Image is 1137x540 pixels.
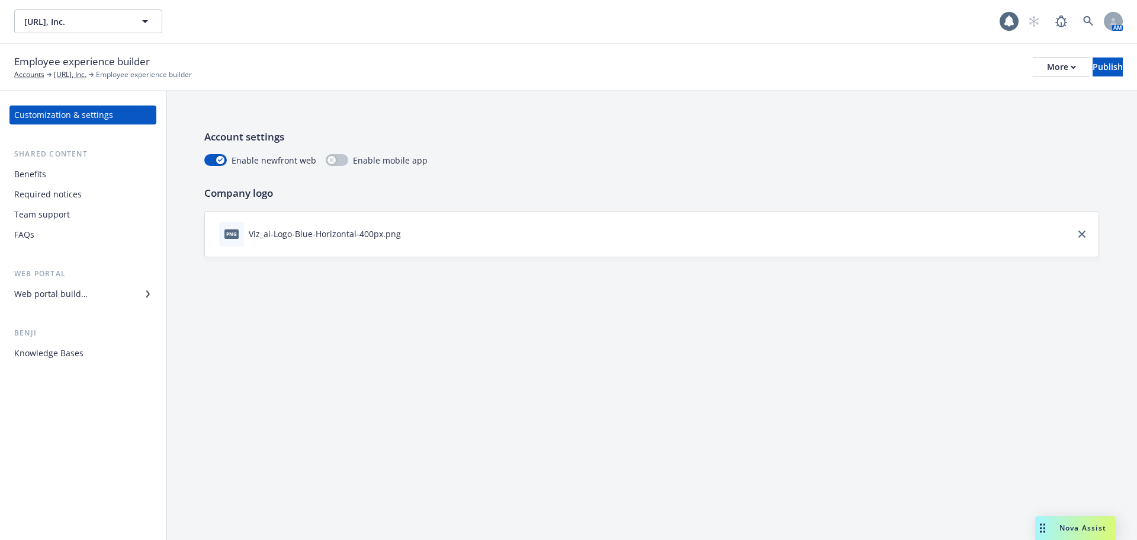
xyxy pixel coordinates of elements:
a: Benefits [9,165,156,184]
div: Required notices [14,185,82,204]
a: Team support [9,205,156,224]
div: More [1047,58,1076,76]
p: Account settings [204,129,1099,145]
span: Nova Assist [1059,523,1106,533]
div: Drag to move [1035,516,1050,540]
button: More [1033,57,1090,76]
a: Required notices [9,185,156,204]
div: FAQs [14,225,34,244]
span: Employee experience builder [14,54,150,69]
button: download file [406,228,415,240]
span: png [224,229,239,238]
a: FAQs [9,225,156,244]
div: Web portal builder [14,285,88,303]
div: Team support [14,205,70,224]
a: Start snowing [1022,9,1046,33]
span: [URL], Inc. [24,15,127,28]
span: Employee experience builder [96,69,192,80]
button: Publish [1093,57,1123,76]
div: Publish [1093,58,1123,76]
a: Report a Bug [1049,9,1073,33]
p: Company logo [204,186,1099,201]
span: Enable newfront web [232,154,316,167]
div: Web portal [9,268,156,280]
a: Web portal builder [9,285,156,303]
div: Knowledge Bases [14,344,83,363]
a: Accounts [14,69,44,80]
a: Search [1077,9,1100,33]
span: Enable mobile app [353,154,428,167]
div: Viz_ai-Logo-Blue-Horizontal-400px.png [249,228,401,240]
div: Customization & settings [14,106,113,124]
button: [URL], Inc. [14,9,162,33]
div: Benji [9,327,156,339]
button: Nova Assist [1035,516,1116,540]
div: Shared content [9,148,156,160]
div: Benefits [14,165,46,184]
a: [URL], Inc. [54,69,86,80]
a: Knowledge Bases [9,344,156,363]
a: Customization & settings [9,106,156,124]
a: close [1075,227,1089,241]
